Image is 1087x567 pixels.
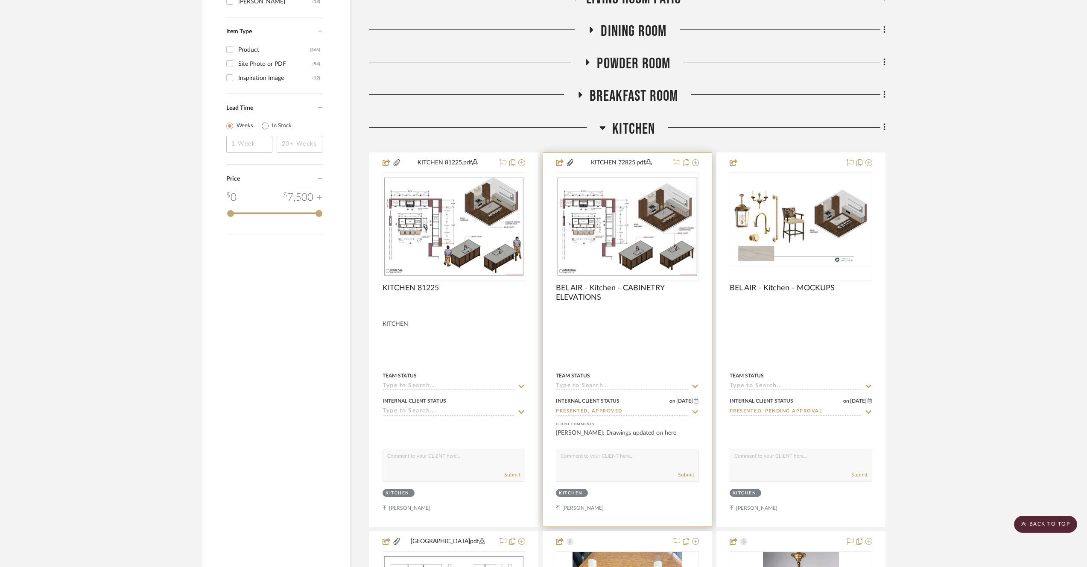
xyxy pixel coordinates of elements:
[504,471,520,479] button: Submit
[401,158,494,168] button: KITCHEN 81225.pdf
[238,43,310,57] div: Product
[226,29,252,35] span: Item Type
[556,408,688,416] input: Type to Search…
[556,173,698,281] div: 0
[383,173,525,281] div: 0
[557,177,698,276] img: BEL AIR - Kitchen - CABINETRY ELEVATIONS
[401,537,494,547] button: [GEOGRAPHIC_DATA]pdf
[383,383,515,391] input: Type to Search…
[730,383,862,391] input: Type to Search…
[612,120,655,138] span: Kitchen
[238,57,313,71] div: Site Photo or PDF
[386,490,409,497] div: Kitchen
[601,22,666,41] span: Dining Room
[283,190,322,205] div: 7,500 +
[731,187,871,266] img: BEL AIR - Kitchen - MOCKUPS
[556,397,619,405] div: Internal Client Status
[313,57,320,71] div: (54)
[678,471,694,479] button: Submit
[574,158,668,168] button: KITCHEN 72825.pdf
[733,490,757,497] div: Kitchen
[310,43,320,57] div: (466)
[383,397,446,405] div: Internal Client Status
[556,429,698,446] div: [PERSON_NAME]: Drawings updated on here
[226,176,240,182] span: Price
[556,372,590,380] div: Team Status
[237,122,253,130] label: Weeks
[277,136,323,153] input: 20+ Weeks
[383,177,524,276] img: KITCHEN 81225
[556,383,688,391] input: Type to Search…
[383,372,417,380] div: Team Status
[383,408,515,416] input: Type to Search…
[675,398,694,404] span: [DATE]
[383,283,439,293] span: KITCHEN 81225
[669,398,675,403] span: on
[313,71,320,85] div: (12)
[730,283,835,293] span: BEL AIR - Kitchen - MOCKUPS
[597,55,670,73] span: Powder Room
[730,397,793,405] div: Internal Client Status
[730,408,862,416] input: Type to Search…
[730,173,872,281] div: 0
[226,190,237,205] div: 0
[559,490,583,497] div: Kitchen
[590,87,678,105] span: Breakfast Room
[238,71,313,85] div: Inspiration Image
[226,136,272,153] input: 1 Week
[851,471,868,479] button: Submit
[556,283,698,302] span: BEL AIR - Kitchen - CABINETRY ELEVATIONS
[1014,516,1077,533] scroll-to-top-button: BACK TO TOP
[843,398,849,403] span: on
[730,372,764,380] div: Team Status
[849,398,868,404] span: [DATE]
[226,105,253,111] span: Lead Time
[272,122,292,130] label: In Stock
